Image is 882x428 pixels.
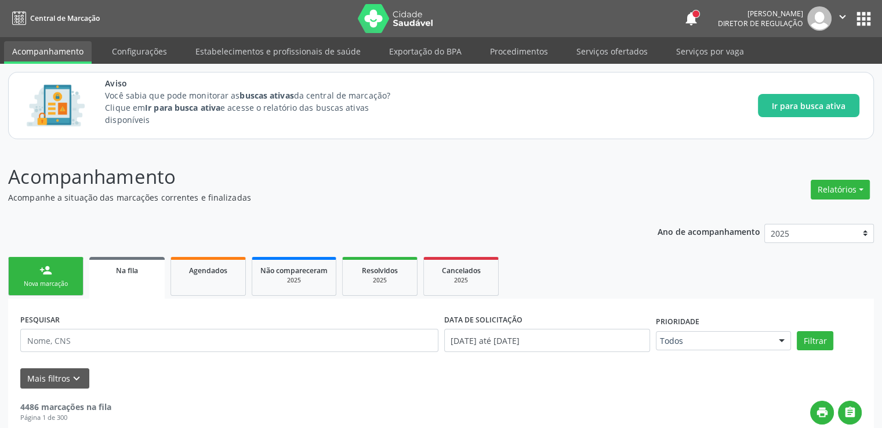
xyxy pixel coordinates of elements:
[20,368,89,389] button: Mais filtroskeyboard_arrow_down
[104,41,175,61] a: Configurações
[39,264,52,277] div: person_add
[8,162,614,191] p: Acompanhamento
[836,10,849,23] i: 
[105,89,412,126] p: Você sabia que pode monitorar as da central de marcação? Clique em e acesse o relatório das busca...
[362,266,398,275] span: Resolvidos
[718,9,803,19] div: [PERSON_NAME]
[844,406,856,419] i: 
[482,41,556,61] a: Procedimentos
[187,41,369,61] a: Estabelecimentos e profissionais de saúde
[17,280,75,288] div: Nova marcação
[442,266,481,275] span: Cancelados
[444,329,650,352] input: Selecione um intervalo
[832,6,854,31] button: 
[351,276,409,285] div: 2025
[20,311,60,329] label: PESQUISAR
[816,406,829,419] i: print
[838,401,862,425] button: 
[797,331,833,351] button: Filtrar
[116,266,138,275] span: Na fila
[668,41,752,61] a: Serviços por vaga
[20,413,111,423] div: Página 1 de 300
[4,41,92,64] a: Acompanhamento
[658,224,760,238] p: Ano de acompanhamento
[432,276,490,285] div: 2025
[568,41,656,61] a: Serviços ofertados
[20,329,438,352] input: Nome, CNS
[381,41,470,61] a: Exportação do BPA
[105,77,412,89] span: Aviso
[660,335,768,347] span: Todos
[683,10,699,27] button: notifications
[239,90,293,101] strong: buscas ativas
[8,191,614,204] p: Acompanhe a situação das marcações correntes e finalizadas
[70,372,83,385] i: keyboard_arrow_down
[20,401,111,412] strong: 4486 marcações na fila
[444,311,522,329] label: DATA DE SOLICITAÇÃO
[854,9,874,29] button: apps
[23,79,89,132] img: Imagem de CalloutCard
[656,313,699,331] label: Prioridade
[260,266,328,275] span: Não compareceram
[810,401,834,425] button: print
[807,6,832,31] img: img
[30,13,100,23] span: Central de Marcação
[189,266,227,275] span: Agendados
[811,180,870,200] button: Relatórios
[145,102,220,113] strong: Ir para busca ativa
[718,19,803,28] span: Diretor de regulação
[260,276,328,285] div: 2025
[772,100,845,112] span: Ir para busca ativa
[758,94,859,117] button: Ir para busca ativa
[8,9,100,28] a: Central de Marcação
